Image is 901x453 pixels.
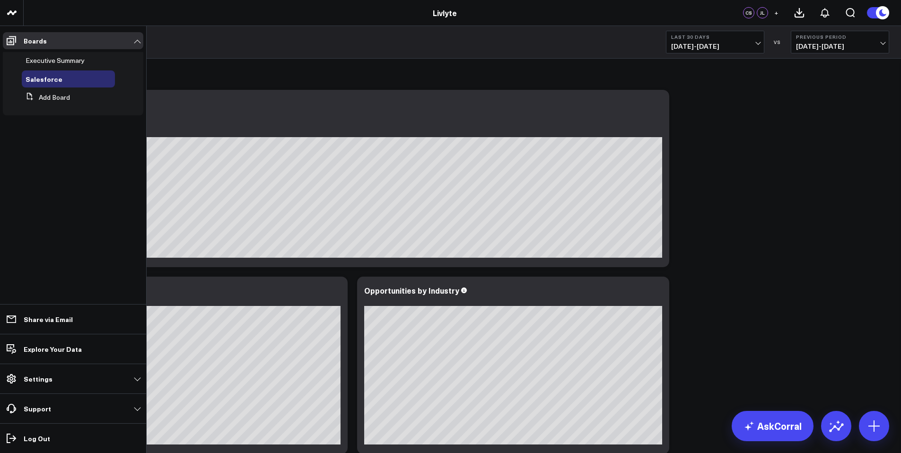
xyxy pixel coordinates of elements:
[770,7,782,18] button: +
[24,315,73,323] p: Share via Email
[43,130,662,137] div: Previous: 174
[796,43,884,50] span: [DATE] - [DATE]
[433,8,457,18] a: Livlyte
[671,34,759,40] b: Last 30 Days
[757,7,768,18] div: JL
[26,56,85,65] span: Executive Summary
[666,31,764,53] button: Last 30 Days[DATE]-[DATE]
[24,345,82,353] p: Explore Your Data
[774,9,779,16] span: +
[26,74,62,84] span: Salesforce
[743,7,754,18] div: CS
[671,43,759,50] span: [DATE] - [DATE]
[24,375,52,383] p: Settings
[24,405,51,412] p: Support
[26,75,62,83] a: Salesforce
[769,39,786,45] div: VS
[791,31,889,53] button: Previous Period[DATE]-[DATE]
[364,285,459,296] div: Opportunities by Industry
[24,37,47,44] p: Boards
[3,430,143,447] a: Log Out
[732,411,814,441] a: AskCorral
[24,435,50,442] p: Log Out
[22,89,70,106] button: Add Board
[26,57,85,64] a: Executive Summary
[796,34,884,40] b: Previous Period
